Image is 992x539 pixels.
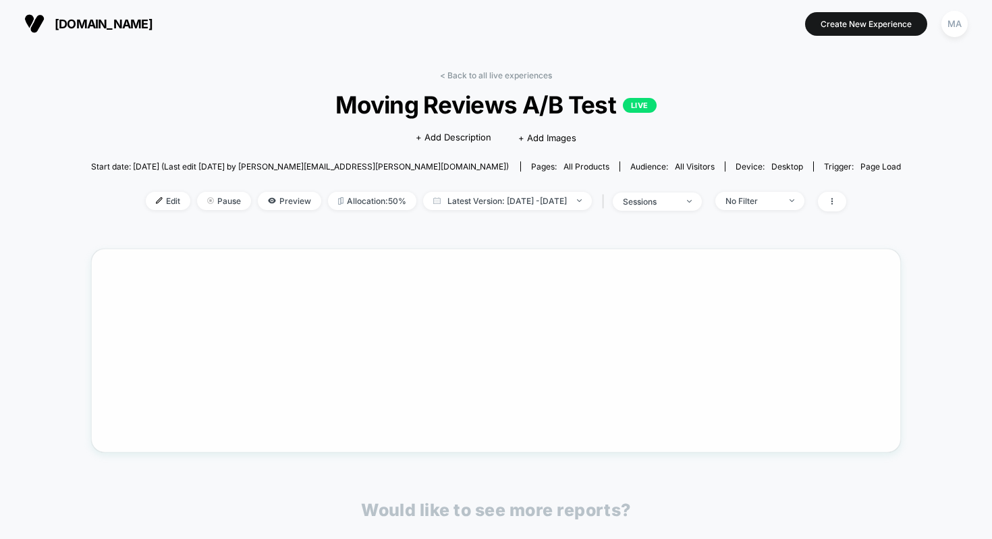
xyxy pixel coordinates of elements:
[725,161,813,172] span: Device:
[805,12,927,36] button: Create New Experience
[207,197,214,204] img: end
[790,199,794,202] img: end
[623,197,677,207] div: sessions
[725,196,779,206] div: No Filter
[771,161,803,172] span: desktop
[338,197,343,205] img: rebalance
[24,14,45,34] img: Visually logo
[156,197,163,204] img: edit
[824,161,901,172] div: Trigger:
[563,161,609,172] span: all products
[197,192,251,210] span: Pause
[577,199,582,202] img: end
[687,200,692,203] img: end
[20,13,157,34] button: [DOMAIN_NAME]
[440,70,552,80] a: < Back to all live experiences
[630,161,715,172] div: Audience:
[941,11,968,37] div: MA
[433,197,441,204] img: calendar
[91,161,509,172] span: Start date: [DATE] (Last edit [DATE] by [PERSON_NAME][EMAIL_ADDRESS][PERSON_NAME][DOMAIN_NAME])
[860,161,901,172] span: Page Load
[518,132,576,143] span: + Add Images
[146,192,190,210] span: Edit
[623,98,657,113] p: LIVE
[423,192,592,210] span: Latest Version: [DATE] - [DATE]
[599,192,613,211] span: |
[531,161,609,172] div: Pages:
[416,131,491,145] span: + Add Description
[675,161,715,172] span: All Visitors
[132,91,860,119] span: Moving Reviews A/B Test
[55,17,153,31] span: [DOMAIN_NAME]
[937,10,972,38] button: MA
[328,192,416,210] span: Allocation: 50%
[361,500,631,520] p: Would like to see more reports?
[258,192,321,210] span: Preview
